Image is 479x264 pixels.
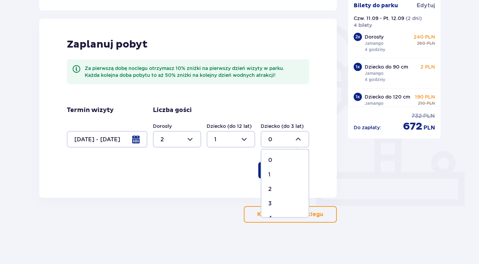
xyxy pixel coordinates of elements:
p: Jamango [365,40,384,47]
div: 1 x [354,63,362,71]
div: Za pierwszą dobę noclegu otrzymasz 10% zniżki na pierwszy dzień wizyty w parku. Każda kolejna dob... [85,65,304,79]
p: PLN [427,40,435,47]
p: PLN [427,100,435,106]
p: 2 [268,185,272,193]
p: 1 [268,171,270,179]
label: Dziecko (do 12 lat) [207,123,252,130]
p: Zaplanuj pobyt [67,38,148,51]
label: Dorosły [153,123,172,130]
p: Jamango [365,100,384,106]
p: 2 PLN [420,63,435,70]
p: 672 [403,120,422,133]
p: 260 [417,40,425,47]
p: Dziecko do 90 cm [365,63,408,70]
p: 190 PLN [415,93,435,100]
p: PLN [423,112,435,120]
label: Dziecko (do 3 lat) [261,123,304,130]
p: 240 PLN [414,33,435,40]
p: Kontynuuj bez noclegu [257,211,323,218]
p: 4 [268,214,272,222]
p: ( 2 dni ) [406,15,422,22]
p: Za darmo! [288,148,309,154]
p: 4 bilety [354,22,372,29]
p: PLN [424,124,435,132]
p: 732 [412,112,422,120]
button: Kontynuuj [258,162,309,179]
p: Bilety do parku [354,2,398,9]
p: 210 [418,100,425,106]
div: 1 x [354,93,362,101]
p: Termin wizyty [67,106,114,114]
p: Czw. 11.09 - Pt. 12.09 [354,15,404,22]
p: 0 [268,156,272,164]
p: Jamango [365,70,384,77]
p: Do zapłaty : [354,124,381,131]
p: 3 [268,200,272,207]
a: Edytuj [417,2,435,9]
p: Liczba gości [153,106,192,114]
p: 4 godziny [365,47,385,53]
div: 2 x [354,33,362,41]
button: Kontynuuj bez noclegu [244,206,337,223]
p: Dorosły [365,33,384,40]
p: Dziecko do 120 cm [365,93,410,100]
p: 4 godziny [365,77,385,83]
